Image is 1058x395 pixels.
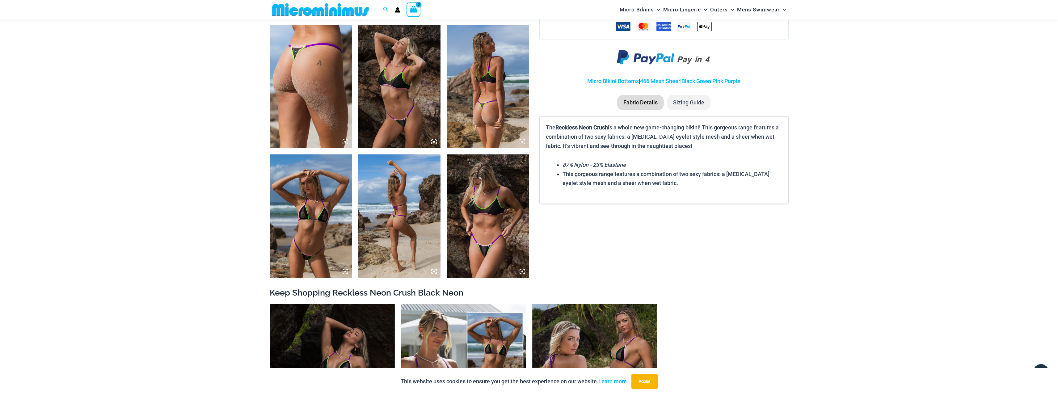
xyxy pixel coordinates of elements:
[667,95,710,110] li: Sizing Guide
[617,95,664,110] li: Fabric Details
[709,2,736,18] a: OutersMenu ToggleMenu Toggle
[401,377,627,386] p: This website uses cookies to ensure you get the best experience on our website.
[407,2,421,17] a: View Shopping Cart, empty
[539,77,788,86] p: | | | |
[358,25,440,148] img: Reckless Neon Crush Black Neon 349 Crop Top 466 Thong
[631,374,658,389] button: Accept
[447,25,529,148] img: Reckless Neon Crush Black Neon 349 Crop Top 466 Thong
[681,78,695,84] a: Black
[728,2,734,18] span: Menu Toggle
[662,2,709,18] a: Micro LingerieMenu ToggleMenu Toggle
[696,78,711,84] a: Green
[598,378,627,384] a: Learn more
[666,78,680,84] a: Sheer
[651,78,664,84] a: Mesh
[617,1,789,19] nav: Site Navigation
[701,2,707,18] span: Menu Toggle
[710,2,728,18] span: Outers
[270,25,352,148] img: Reckless Neon Crush Black Neon 466 Thong
[780,2,786,18] span: Menu Toggle
[383,6,389,14] a: Search icon link
[654,2,660,18] span: Menu Toggle
[555,124,608,131] b: Reckless Neon Crush
[618,2,662,18] a: Micro BikinisMenu ToggleMenu Toggle
[270,287,789,298] h2: Keep Shopping Reckless Neon Crush Black Neon
[563,162,626,168] em: 87% Nylon - 23% Elastane
[395,7,400,13] a: Account icon link
[546,123,782,150] p: The is a whole new game-changing bikini! This gorgeous range features a combination of two sexy f...
[358,154,440,278] img: Reckless Neon Crush Black Neon 306 Tri Top 466 Thong
[712,78,723,84] a: Pink
[620,2,654,18] span: Micro Bikinis
[587,78,639,84] a: Micro Bikini Bottoms
[737,2,780,18] span: Mens Swimwear
[270,3,371,17] img: MM SHOP LOGO FLAT
[563,170,782,188] li: This gorgeous range features a combination of two sexy fabrics: a [MEDICAL_DATA] eyelet style mes...
[447,154,529,278] img: Reckless Neon Crush Black Neon 349 Crop Top 466 Thong
[270,154,352,278] img: Reckless Neon Crush Black Neon 306 Tri Top 466 Thong
[724,78,740,84] a: Purple
[640,78,649,84] a: 466
[663,2,701,18] span: Micro Lingerie
[736,2,787,18] a: Mens SwimwearMenu ToggleMenu Toggle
